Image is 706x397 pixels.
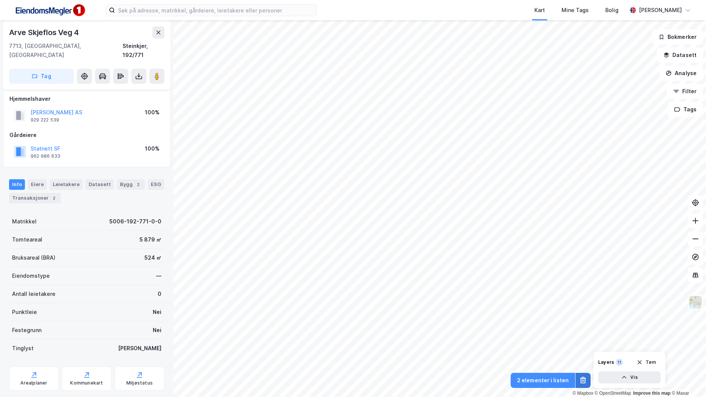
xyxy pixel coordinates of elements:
[126,380,153,386] div: Miljøstatus
[123,42,164,60] div: Steinkjer, 192/771
[12,326,41,335] div: Festegrunn
[109,217,161,226] div: 5006-192-771-0-0
[9,179,25,190] div: Info
[9,94,164,103] div: Hjemmelshaver
[615,359,623,366] div: 11
[153,326,161,335] div: Nei
[117,179,145,190] div: Bygg
[144,253,161,262] div: 524 ㎡
[9,131,164,140] div: Gårdeiere
[12,289,55,299] div: Antall leietakere
[86,179,114,190] div: Datasett
[598,359,614,365] div: Layers
[668,361,706,397] div: Kontrollprogram for chat
[595,391,631,396] a: OpenStreetMap
[156,271,161,280] div: —
[31,117,59,123] div: 929 222 539
[639,6,682,15] div: [PERSON_NAME]
[668,102,703,117] button: Tags
[158,289,161,299] div: 0
[9,26,80,38] div: Arve Skjeflos Veg 4
[534,6,545,15] div: Kart
[9,42,123,60] div: 7713, [GEOGRAPHIC_DATA], [GEOGRAPHIC_DATA]
[668,361,706,397] iframe: Chat Widget
[118,344,161,353] div: [PERSON_NAME]
[598,371,661,383] button: Vis
[632,356,661,368] button: Tøm
[20,380,47,386] div: Arealplaner
[148,179,164,190] div: ESG
[145,144,160,153] div: 100%
[511,373,575,388] button: 2 elementer i listen
[115,5,316,16] input: Søk på adresse, matrikkel, gårdeiere, leietakere eller personer
[9,69,74,84] button: Tag
[605,6,619,15] div: Bolig
[667,84,703,99] button: Filter
[134,181,142,188] div: 2
[9,193,61,203] div: Transaksjoner
[12,344,34,353] div: Tinglyst
[659,66,703,81] button: Analyse
[70,380,103,386] div: Kommunekart
[31,153,60,159] div: 962 986 633
[12,217,37,226] div: Matrikkel
[12,308,37,317] div: Punktleie
[12,271,50,280] div: Eiendomstype
[12,2,87,19] img: F4PB6Px+NJ5v8B7XTbfpPpyloAAAAASUVORK5CYII=
[50,194,58,202] div: 2
[12,253,55,262] div: Bruksareal (BRA)
[657,48,703,63] button: Datasett
[145,108,160,117] div: 100%
[28,179,47,190] div: Eiere
[12,235,42,244] div: Tomteareal
[50,179,83,190] div: Leietakere
[688,295,703,309] img: Z
[633,391,671,396] a: Improve this map
[652,29,703,45] button: Bokmerker
[140,235,161,244] div: 5 879 ㎡
[562,6,589,15] div: Mine Tags
[153,308,161,317] div: Nei
[572,391,593,396] a: Mapbox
